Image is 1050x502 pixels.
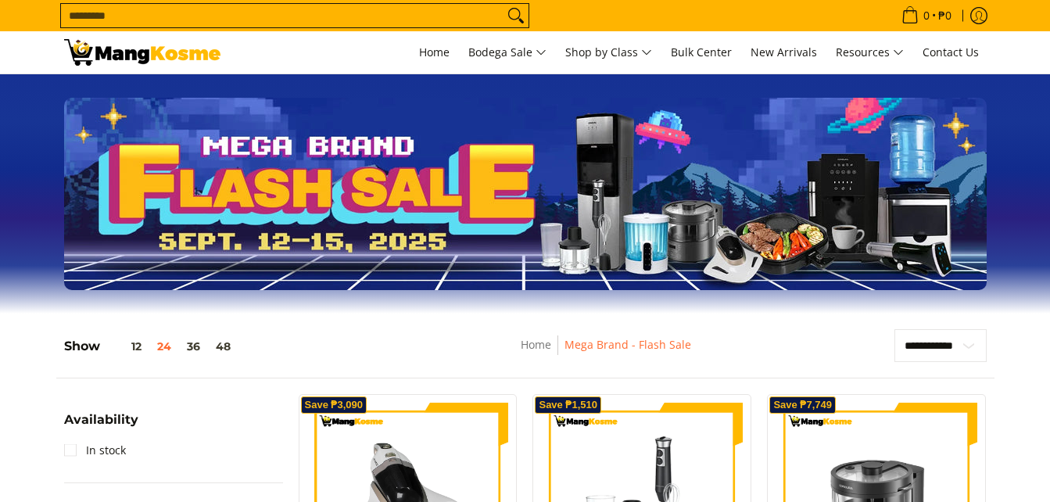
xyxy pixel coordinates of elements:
[671,45,732,59] span: Bulk Center
[64,339,238,354] h5: Show
[743,31,825,74] a: New Arrivals
[64,414,138,426] span: Availability
[460,31,554,74] a: Bodega Sale
[915,31,987,74] a: Contact Us
[468,43,547,63] span: Bodega Sale
[539,400,597,410] span: Save ₱1,510
[663,31,740,74] a: Bulk Center
[921,10,932,21] span: 0
[503,4,529,27] button: Search
[836,43,904,63] span: Resources
[100,340,149,353] button: 12
[419,45,450,59] span: Home
[64,39,220,66] img: MANG KOSME MEGA BRAND FLASH SALE: September 12-15, 2025 l Mang Kosme
[179,340,208,353] button: 36
[828,31,912,74] a: Resources
[208,340,238,353] button: 48
[64,438,126,463] a: In stock
[521,337,551,352] a: Home
[305,400,364,410] span: Save ₱3,090
[411,31,457,74] a: Home
[236,31,987,74] nav: Main Menu
[751,45,817,59] span: New Arrivals
[773,400,832,410] span: Save ₱7,749
[64,414,138,438] summary: Open
[149,340,179,353] button: 24
[565,43,652,63] span: Shop by Class
[564,337,691,352] a: Mega Brand - Flash Sale
[557,31,660,74] a: Shop by Class
[407,335,805,371] nav: Breadcrumbs
[897,7,956,24] span: •
[936,10,954,21] span: ₱0
[923,45,979,59] span: Contact Us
